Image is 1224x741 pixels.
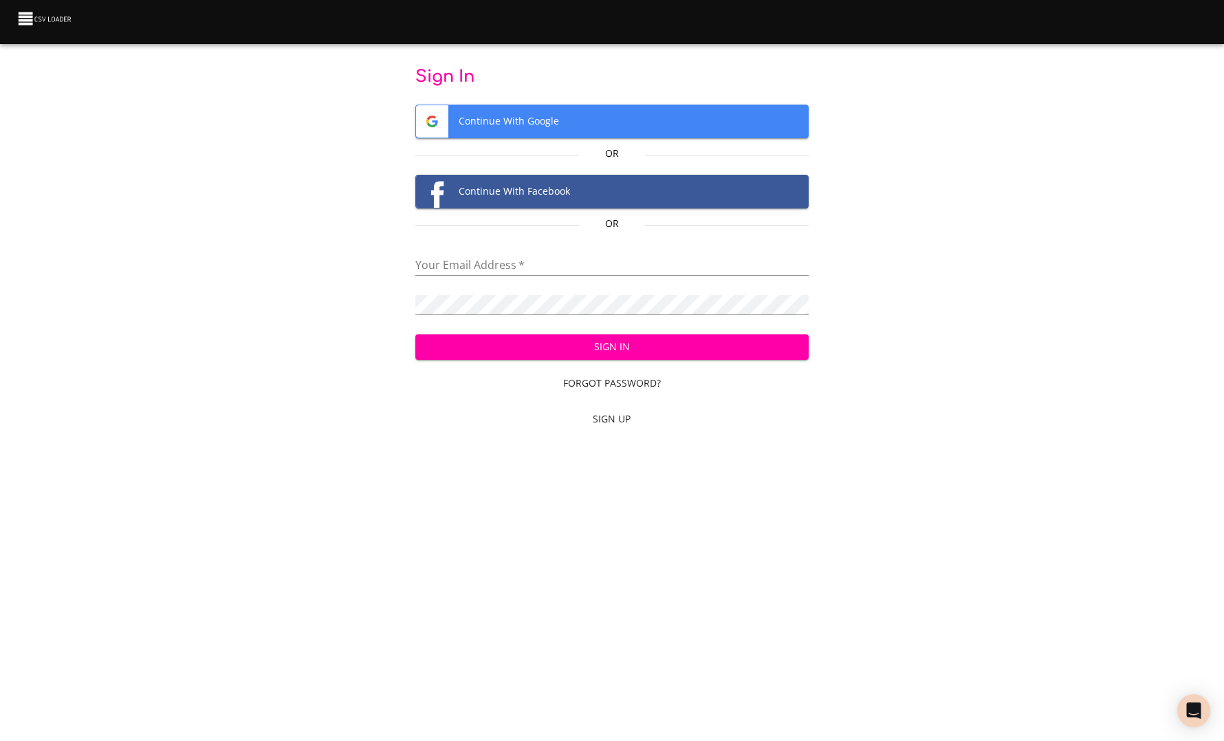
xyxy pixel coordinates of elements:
img: CSV Loader [17,9,74,28]
p: Or [579,217,644,230]
span: Continue With Google [416,105,808,138]
p: Sign In [415,66,809,88]
span: Sign In [426,339,798,356]
a: Sign Up [415,407,809,432]
button: Google logoContinue With Google [415,105,809,138]
p: Or [579,147,644,160]
div: Open Intercom Messenger [1177,694,1210,727]
img: Google logo [416,105,448,138]
span: Forgot Password? [421,375,803,392]
span: Sign Up [421,411,803,428]
a: Forgot Password? [415,371,809,396]
button: Sign In [415,334,809,360]
img: Facebook logo [416,175,448,208]
button: Facebook logoContinue With Facebook [415,175,809,208]
span: Continue With Facebook [416,175,808,208]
